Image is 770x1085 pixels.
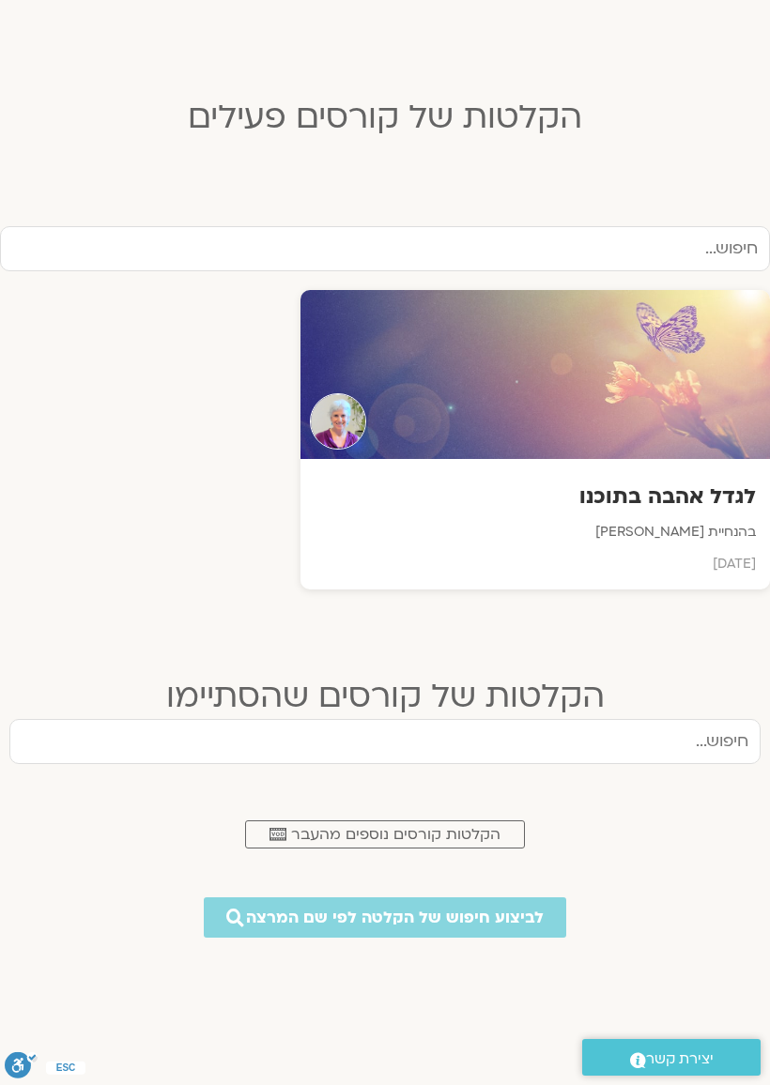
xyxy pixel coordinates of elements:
[315,521,756,543] p: בהנחיית [PERSON_NAME]
[246,909,544,926] span: לביצוע חיפוש של הקלטה לפי שם המרצה
[291,826,500,843] span: הקלטות קורסים נוספים מהעבר
[9,719,761,764] input: חיפוש...
[582,1039,761,1076] a: יצירת קשר
[315,553,756,575] p: [DATE]
[245,820,525,848] a: הקלטות קורסים נוספים מהעבר
[310,393,366,450] img: Teacher
[204,897,566,938] a: לביצוע חיפוש של הקלטה לפי שם המרצה
[315,482,756,511] h3: לגדל אהבה בתוכנו
[9,99,761,136] h2: הקלטות של קורסים פעילים
[9,678,761,715] h2: הקלטות של קורסים שהסתיימו
[646,1047,714,1072] span: יצירת קשר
